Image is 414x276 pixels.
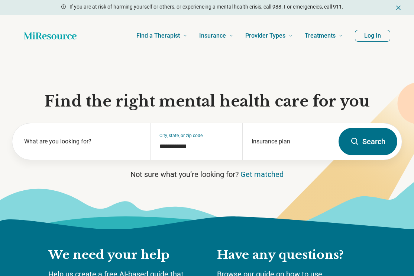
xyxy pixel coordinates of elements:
a: Find a Therapist [136,21,187,51]
h2: Have any questions? [217,247,366,263]
span: Find a Therapist [136,31,180,41]
a: Insurance [199,21,233,51]
a: Home page [24,28,77,43]
span: Treatments [305,31,336,41]
a: Provider Types [245,21,293,51]
button: Log In [355,30,390,42]
a: Treatments [305,21,343,51]
a: Get matched [240,170,284,179]
p: If you are at risk of harming yourself or others, or experiencing a mental health crisis, call 98... [69,3,343,11]
span: Insurance [199,31,226,41]
label: What are you looking for? [24,137,141,146]
p: Not sure what you’re looking for? [12,169,402,180]
h1: Find the right mental health care for you [12,92,402,111]
button: Dismiss [395,3,402,12]
h2: We need your help [48,247,202,263]
span: Provider Types [245,31,285,41]
button: Search [339,128,397,155]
